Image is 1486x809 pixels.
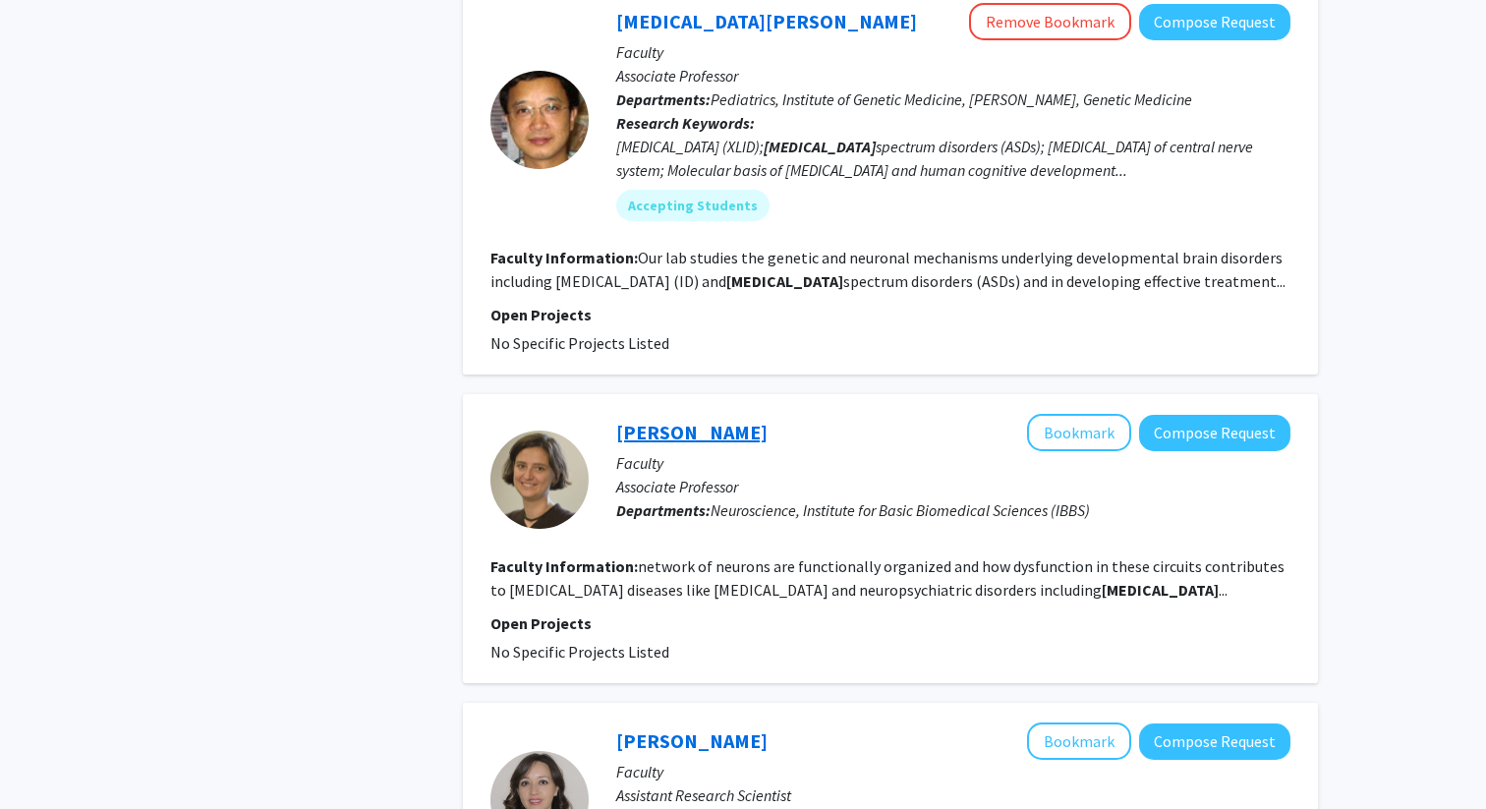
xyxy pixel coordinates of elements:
[616,89,711,109] b: Departments:
[490,303,1290,326] p: Open Projects
[1139,415,1290,451] button: Compose Request to Solange Brown
[616,500,711,520] b: Departments:
[1139,4,1290,40] button: Compose Request to Tao Wang
[726,271,843,291] b: [MEDICAL_DATA]
[616,728,768,753] a: [PERSON_NAME]
[616,40,1290,64] p: Faculty
[711,500,1090,520] span: Neuroscience, Institute for Basic Biomedical Sciences (IBBS)
[616,760,1290,783] p: Faculty
[969,3,1131,40] button: Remove Bookmark
[616,113,755,133] b: Research Keywords:
[616,783,1290,807] p: Assistant Research Scientist
[490,333,669,353] span: No Specific Projects Listed
[490,556,638,576] b: Faculty Information:
[616,475,1290,498] p: Associate Professor
[1102,580,1219,600] b: [MEDICAL_DATA]
[1027,722,1131,760] button: Add Paola Garcia to Bookmarks
[15,721,84,794] iframe: Chat
[490,248,1286,291] fg-read-more: Our lab studies the genetic and neuronal mechanisms underlying developmental brain disorders incl...
[711,89,1192,109] span: Pediatrics, Institute of Genetic Medicine, [PERSON_NAME], Genetic Medicine
[616,135,1290,182] div: [MEDICAL_DATA] (XLID); spectrum disorders (ASDs); [MEDICAL_DATA] of central nerve system; Molecul...
[764,137,876,156] b: [MEDICAL_DATA]
[1139,723,1290,760] button: Compose Request to Paola Garcia
[490,248,638,267] b: Faculty Information:
[616,64,1290,87] p: Associate Professor
[1027,414,1131,451] button: Add Solange Brown to Bookmarks
[490,556,1285,600] fg-read-more: network of neurons are functionally organized and how dysfunction in these circuits contributes t...
[490,642,669,662] span: No Specific Projects Listed
[616,190,770,221] mat-chip: Accepting Students
[490,611,1290,635] p: Open Projects
[616,9,917,33] a: [MEDICAL_DATA][PERSON_NAME]
[616,451,1290,475] p: Faculty
[616,420,768,444] a: [PERSON_NAME]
